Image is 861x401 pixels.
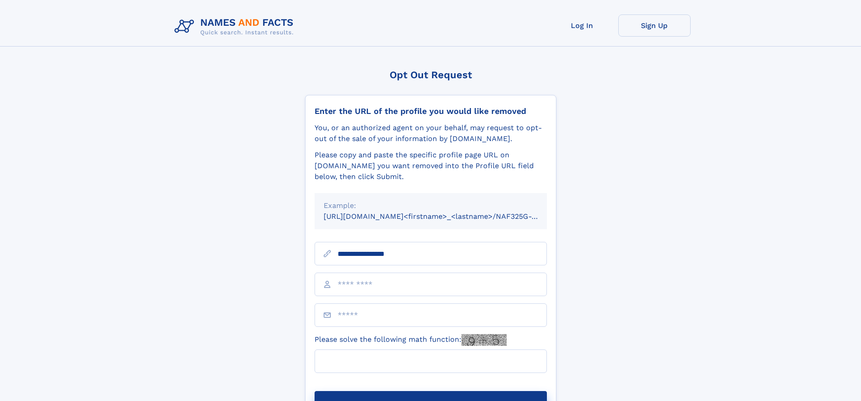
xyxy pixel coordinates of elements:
div: Enter the URL of the profile you would like removed [315,106,547,116]
div: Opt Out Request [305,69,556,80]
div: Example: [324,200,538,211]
img: Logo Names and Facts [171,14,301,39]
div: Please copy and paste the specific profile page URL on [DOMAIN_NAME] you want removed into the Pr... [315,150,547,182]
div: You, or an authorized agent on your behalf, may request to opt-out of the sale of your informatio... [315,123,547,144]
label: Please solve the following math function: [315,334,507,346]
a: Log In [546,14,618,37]
a: Sign Up [618,14,691,37]
small: [URL][DOMAIN_NAME]<firstname>_<lastname>/NAF325G-xxxxxxxx [324,212,564,221]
